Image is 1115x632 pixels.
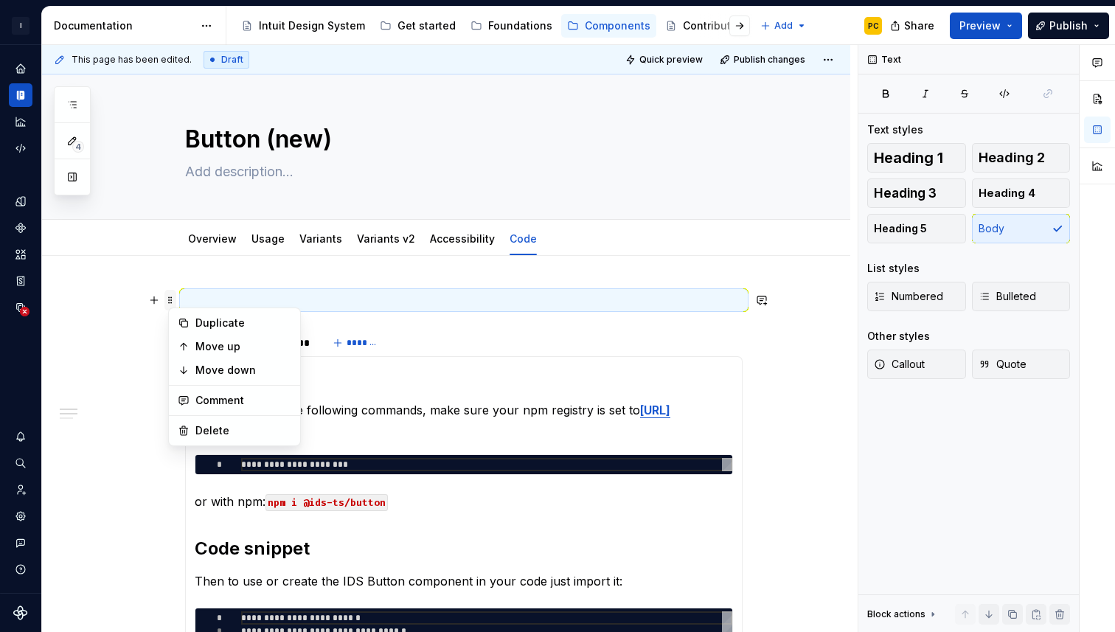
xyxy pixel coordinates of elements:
[959,18,1001,33] span: Preview
[639,54,703,66] span: Quick preview
[504,223,543,254] div: Code
[561,14,656,38] a: Components
[251,232,285,245] a: Usage
[867,350,966,379] button: Callout
[54,18,193,33] div: Documentation
[9,531,32,555] button: Contact support
[867,214,966,243] button: Heading 5
[430,232,495,245] a: Accessibility
[1049,18,1088,33] span: Publish
[715,49,812,70] button: Publish changes
[195,572,733,590] p: Then to use or create the IDS Button component in your code just import it:
[357,232,415,245] a: Variants v2
[195,493,733,510] p: or with npm:
[9,296,32,319] a: Data sources
[72,141,84,153] span: 4
[874,186,937,201] span: Heading 3
[9,425,32,448] button: Notifications
[621,49,709,70] button: Quick preview
[874,289,943,304] span: Numbered
[979,289,1036,304] span: Bulleted
[867,604,939,625] div: Block actions
[299,232,342,245] a: Variants
[195,538,310,559] strong: Code snippet
[867,329,930,344] div: Other styles
[397,18,456,33] div: Get started
[874,150,943,165] span: Heading 1
[351,223,421,254] div: Variants v2
[293,223,348,254] div: Variants
[659,14,753,38] a: Contribution
[221,54,243,66] span: Draft
[12,17,29,35] div: I
[9,136,32,160] a: Code automation
[9,269,32,293] a: Storybook stories
[374,14,462,38] a: Get started
[195,339,291,354] div: Move up
[867,282,966,311] button: Numbered
[9,57,32,80] a: Home
[9,504,32,528] a: Settings
[979,357,1027,372] span: Quote
[950,13,1022,39] button: Preview
[972,178,1071,208] button: Heading 4
[259,18,365,33] div: Intuit Design System
[867,122,923,137] div: Text styles
[972,143,1071,173] button: Heading 2
[13,605,28,620] svg: Supernova Logo
[9,478,32,501] a: Invite team
[979,186,1035,201] span: Heading 4
[195,423,291,438] div: Delete
[9,190,32,213] a: Design tokens
[683,18,747,33] div: Contribution
[488,18,552,33] div: Foundations
[904,18,934,33] span: Share
[195,316,291,330] div: Duplicate
[883,13,944,39] button: Share
[195,401,733,437] p: Before you run the following commands, make sure your npm registry is set to .
[585,18,650,33] div: Components
[9,216,32,240] a: Components
[874,357,925,372] span: Callout
[182,223,243,254] div: Overview
[188,232,237,245] a: Overview
[265,494,388,511] code: npm i @ids-ts/button
[868,20,879,32] div: PC
[510,232,537,245] a: Code
[774,20,793,32] span: Add
[867,261,920,276] div: List styles
[182,122,740,157] textarea: Button (new)
[72,54,192,66] span: This page has been edited.
[756,15,811,36] button: Add
[972,282,1071,311] button: Bulleted
[972,350,1071,379] button: Quote
[235,14,371,38] a: Intuit Design System
[874,221,927,236] span: Heading 5
[246,223,291,254] div: Usage
[867,143,966,173] button: Heading 1
[3,10,38,41] button: I
[195,363,291,378] div: Move down
[9,243,32,266] a: Assets
[1028,13,1109,39] button: Publish
[235,11,753,41] div: Page tree
[979,150,1045,165] span: Heading 2
[9,451,32,475] button: Search ⌘K
[424,223,501,254] div: Accessibility
[9,110,32,133] a: Analytics
[867,178,966,208] button: Heading 3
[465,14,558,38] a: Foundations
[734,54,805,66] span: Publish changes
